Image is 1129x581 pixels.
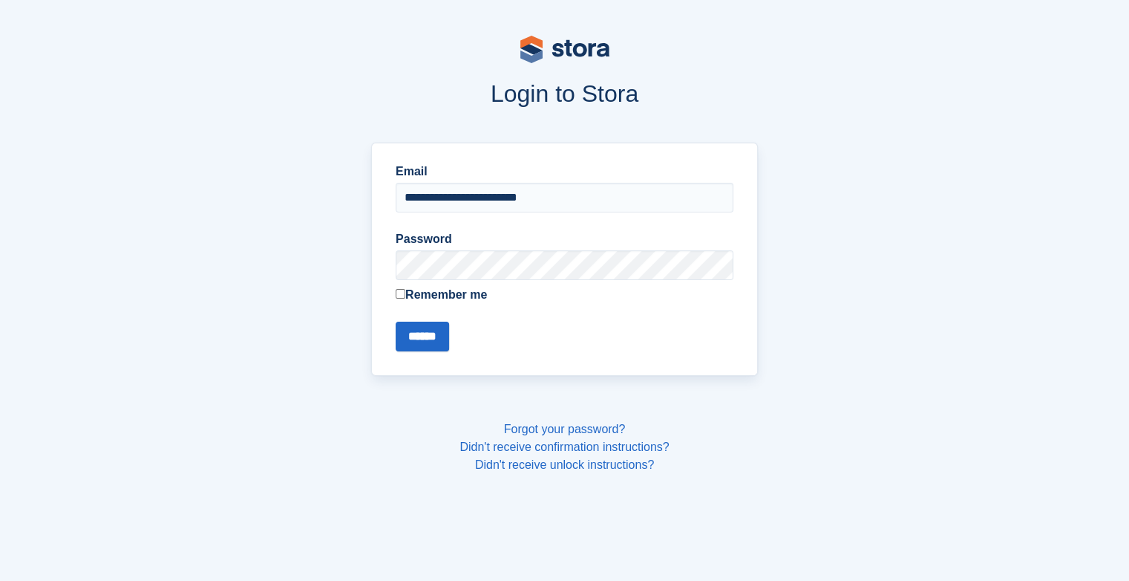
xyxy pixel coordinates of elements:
a: Didn't receive confirmation instructions? [459,441,669,453]
img: stora-logo-53a41332b3708ae10de48c4981b4e9114cc0af31d8433b30ea865607fb682f29.svg [520,36,609,63]
label: Remember me [396,286,733,304]
label: Password [396,230,733,248]
label: Email [396,163,733,181]
a: Didn't receive unlock instructions? [475,458,654,471]
h1: Login to Stora [88,80,1041,107]
input: Remember me [396,289,405,299]
a: Forgot your password? [504,423,626,435]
